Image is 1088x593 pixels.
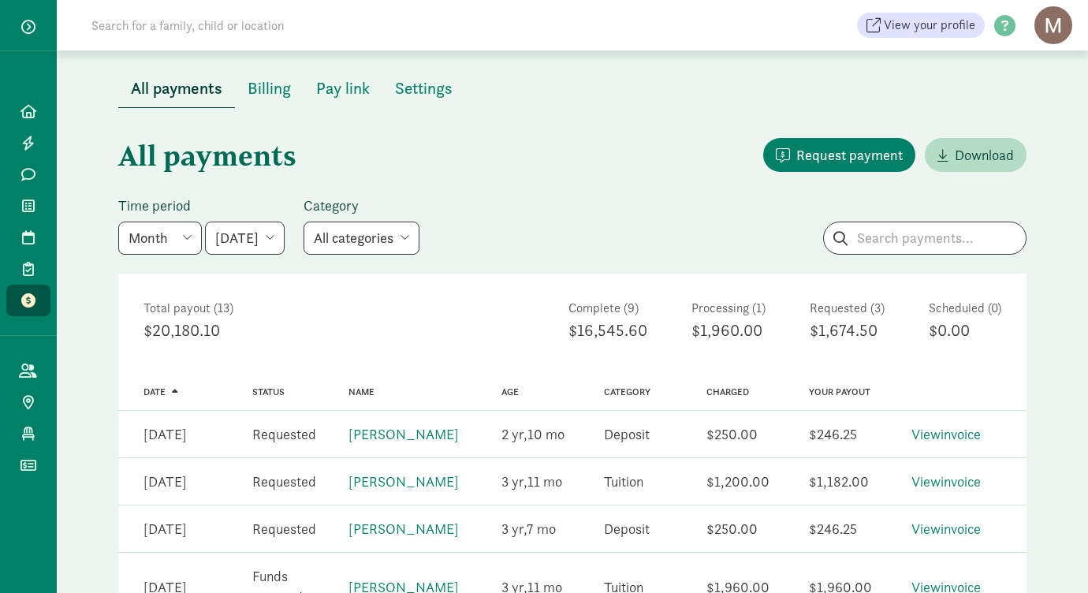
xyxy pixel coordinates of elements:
[131,76,222,101] span: All payments
[527,472,562,490] span: 11
[857,13,985,38] a: View your profile
[884,16,975,35] span: View your profile
[348,472,459,490] a: [PERSON_NAME]
[1009,517,1088,593] iframe: Chat Widget
[763,138,915,172] button: Request payment
[304,69,382,107] button: Pay link
[118,69,235,108] button: All payments
[348,520,459,538] a: [PERSON_NAME]
[235,69,304,107] button: Billing
[252,520,316,538] span: Requested
[248,76,291,101] span: Billing
[395,76,453,101] span: Settings
[143,318,524,343] div: $20,180.10
[252,472,316,490] span: Requested
[143,299,524,318] div: Total payout (13)
[911,520,981,538] a: Viewinvoice
[809,423,857,445] div: $246.25
[955,144,1014,166] span: Download
[810,299,885,318] div: Requested (3)
[568,318,647,343] div: $16,545.60
[501,425,527,443] span: 2
[568,299,647,318] div: Complete (9)
[911,425,981,443] a: Viewinvoice
[809,518,857,539] div: $246.25
[824,222,1026,254] input: Search payments...
[501,386,519,397] a: Age
[143,471,187,492] div: [DATE]
[252,425,316,443] span: Requested
[304,196,419,215] label: Category
[118,127,569,184] h1: All payments
[118,80,235,98] a: All payments
[809,471,869,492] div: $1,182.00
[809,386,870,397] a: Your payout
[143,386,178,397] a: Date
[929,318,1001,343] div: $0.00
[501,472,527,490] span: 3
[925,138,1027,172] a: Download
[118,196,285,215] label: Time period
[810,318,885,343] div: $1,674.50
[796,144,903,166] span: Request payment
[82,9,524,41] input: Search for a family, child or location
[143,423,187,445] div: [DATE]
[252,386,285,397] a: Status
[604,386,650,397] a: Category
[604,471,643,492] div: Tuition
[348,425,459,443] a: [PERSON_NAME]
[235,80,304,98] a: Billing
[691,318,766,343] div: $1,960.00
[316,76,370,101] span: Pay link
[382,80,465,98] a: Settings
[604,423,650,445] div: Deposit
[348,386,374,397] a: Name
[143,518,187,539] div: [DATE]
[706,423,758,445] div: $250.00
[527,520,556,538] span: 7
[706,518,758,539] div: $250.00
[929,299,1001,318] div: Scheduled (0)
[501,520,527,538] span: 3
[304,80,382,98] a: Pay link
[691,299,766,318] div: Processing (1)
[706,471,769,492] div: $1,200.00
[706,386,749,397] a: Charged
[143,386,166,397] span: Date
[604,518,650,539] div: Deposit
[382,69,465,107] button: Settings
[527,425,564,443] span: 10
[911,472,981,490] a: Viewinvoice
